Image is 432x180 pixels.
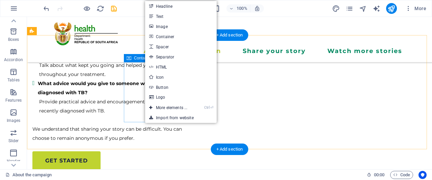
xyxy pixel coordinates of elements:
[145,82,217,92] a: Button
[5,98,22,103] p: Features
[145,42,217,52] a: Spacer
[254,5,260,11] i: On resize automatically adjust zoom level to fit chosen device.
[5,171,52,179] a: Click to cancel selection. Double-click to open Pages
[405,5,426,12] span: More
[374,171,384,179] span: 00 00
[145,113,217,123] a: Import from website
[8,138,19,144] p: Slider
[134,56,152,60] span: Container
[359,4,367,12] button: navigator
[145,103,191,113] a: Ctrl⏎More elements ...
[145,11,217,21] a: Text
[7,118,21,123] p: Images
[145,72,217,82] a: Icon
[7,77,20,83] p: Tables
[210,105,213,110] i: ⏎
[332,4,340,12] button: design
[43,5,50,12] i: Undo: Edit headline (Ctrl+Z)
[145,31,217,42] a: Container
[387,5,395,12] i: Publish
[418,171,427,179] button: Usercentrics
[145,52,217,62] a: Separator
[96,4,104,12] button: reload
[402,3,429,14] button: More
[390,171,413,179] button: Code
[237,4,247,12] h6: 100%
[145,62,217,72] a: HTML
[204,105,210,110] i: Ctrl
[332,5,340,12] i: Design (Ctrl+Alt+Y)
[7,158,20,164] p: Header
[145,21,217,31] a: Image
[4,57,23,62] p: Accordion
[110,4,118,12] button: save
[42,4,50,12] button: undo
[83,4,91,12] button: Click here to leave preview mode and continue editing
[379,172,380,177] span: :
[393,171,410,179] span: Code
[110,5,118,12] i: Save (Ctrl+S)
[346,5,353,12] i: Pages (Ctrl+Alt+S)
[367,171,385,179] h6: Session time
[226,4,250,12] button: 100%
[211,29,248,41] div: + Add section
[145,92,217,102] a: Logo
[8,37,19,42] p: Boxes
[97,5,104,12] i: Reload page
[373,4,381,12] button: text_generator
[346,4,354,12] button: pages
[145,1,217,11] a: Headline
[386,3,397,14] button: publish
[211,144,248,155] div: + Add section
